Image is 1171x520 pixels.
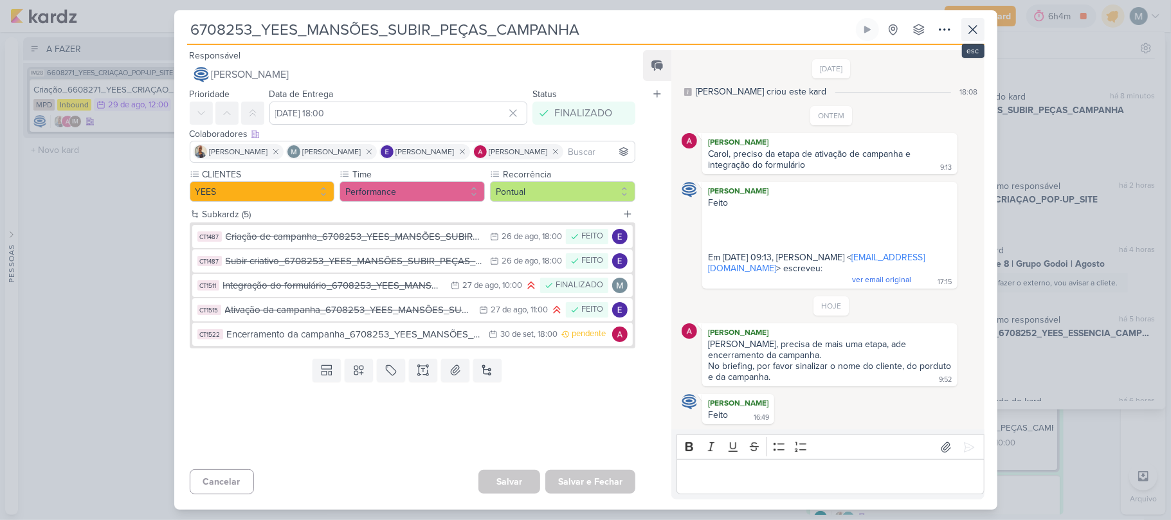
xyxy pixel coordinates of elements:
[556,279,603,292] div: FINALIZADO
[190,50,241,61] label: Responsável
[491,306,527,314] div: 27 de ago
[269,89,334,100] label: Data de Entrega
[960,86,978,98] div: 18:08
[190,63,636,86] button: [PERSON_NAME]
[612,229,628,244] img: Eduardo Quaresma
[192,323,633,346] button: CT1522 Encerramento da campanha_6708253_YEES_MANSÕES_SUBIR_PEÇAS_CAMPANHA 30 de set , 18:00 pendente
[676,459,984,494] div: Editor editing area: main
[708,252,925,274] a: [EMAIL_ADDRESS][DOMAIN_NAME]
[705,397,772,409] div: [PERSON_NAME]
[566,144,633,159] input: Buscar
[705,326,954,339] div: [PERSON_NAME]
[197,329,223,339] div: CT1522
[197,231,222,242] div: CT1487
[489,146,548,157] span: [PERSON_NAME]
[581,230,603,243] div: FEITO
[532,102,635,125] button: FINALIZADO
[538,233,562,241] div: , 18:00
[708,148,913,170] div: Carol, preciso da etapa de ativação de campanha e integração do formulário
[462,282,498,290] div: 27 de ago
[197,280,219,291] div: CT1511
[862,24,873,35] div: Ligar relógio
[696,85,826,98] div: [PERSON_NAME] criou este kard
[502,233,538,241] div: 26 de ago
[192,249,633,273] button: CT1487 Subir criativo_6708253_YEES_MANSÕES_SUBIR_PEÇAS_CAMPANHA 26 de ago , 18:00 FEITO
[192,298,633,321] button: CT1515 Ativação da campanha_6708253_YEES_MANSÕES_SUBIR_PEÇAS_CAMPANHA 27 de ago , 11:00 FEITO
[705,136,954,148] div: [PERSON_NAME]
[534,330,558,339] div: , 18:00
[940,375,952,385] div: 9:52
[201,168,335,181] label: CLIENTES
[612,253,628,269] img: Eduardo Quaresma
[381,145,394,158] img: Eduardo Quaresma
[190,89,230,100] label: Prioridade
[490,181,635,202] button: Pontual
[538,257,562,265] div: , 18:00
[190,469,254,494] button: Cancelar
[500,330,534,339] div: 30 de set
[197,305,221,315] div: CT1515
[581,303,603,316] div: FEITO
[754,413,769,423] div: 16:49
[223,278,445,293] div: Integração do formulário_6708253_YEES_MANSÕES_SUBIR_PEÇAS_CAMPANHA
[502,257,538,265] div: 26 de ago
[941,163,952,173] div: 9:13
[527,306,548,314] div: , 11:00
[194,67,209,82] img: Caroline Traven De Andrade
[351,168,485,181] label: Time
[962,44,985,58] div: esc
[340,181,485,202] button: Performance
[287,145,300,158] img: Mariana Amorim
[554,105,612,121] div: FINALIZADO
[612,278,628,293] img: Mariana Amorim
[212,67,289,82] span: [PERSON_NAME]
[682,394,697,409] img: Caroline Traven De Andrade
[502,168,635,181] label: Recorrência
[194,145,207,158] img: Iara Santos
[532,89,557,100] label: Status
[225,303,473,318] div: Ativação da campanha_6708253_YEES_MANSÕES_SUBIR_PEÇAS_CAMPANHA
[612,302,628,318] img: Eduardo Quaresma
[190,181,335,202] button: YEES
[682,133,697,148] img: Alessandra Gomes
[682,182,697,197] img: Caroline Traven De Andrade
[192,274,633,297] button: CT1511 Integração do formulário_6708253_YEES_MANSÕES_SUBIR_PEÇAS_CAMPANHA 27 de ago , 10:00 FINAL...
[612,327,628,342] img: Alessandra Gomes
[227,327,483,342] div: Encerramento da campanha_6708253_YEES_MANSÕES_SUBIR_PEÇAS_CAMPANHA
[682,323,697,339] img: Alessandra Gomes
[498,282,522,290] div: , 10:00
[526,279,536,292] div: Prioridade Alta
[474,145,487,158] img: Alessandra Gomes
[708,409,728,420] div: Feito
[303,146,361,157] span: [PERSON_NAME]
[187,18,853,41] input: Kard Sem Título
[708,361,954,382] div: No briefing, por favor sinalizar o nome do cliente, do porduto e da campanha.
[581,255,603,267] div: FEITO
[708,197,925,285] span: Feito Em [DATE] 09:13, [PERSON_NAME] < > escreveu:
[192,225,633,248] button: CT1487 Criação de campanha_6708253_YEES_MANSÕES_SUBIR_PEÇAS_CAMPANHA 26 de ago , 18:00 FEITO
[203,208,618,221] div: Subkardz (5)
[226,254,484,269] div: Subir criativo_6708253_YEES_MANSÕES_SUBIR_PEÇAS_CAMPANHA
[269,102,528,125] input: Select a date
[676,435,984,460] div: Editor toolbar
[708,339,951,361] div: [PERSON_NAME], precisa de mais uma etapa, ade encerramento da campanha.
[190,127,636,141] div: Colaboradores
[552,303,562,316] div: Prioridade Alta
[852,275,911,284] span: ver email original
[197,256,222,266] div: CT1487
[396,146,455,157] span: [PERSON_NAME]
[210,146,268,157] span: [PERSON_NAME]
[226,229,484,244] div: Criação de campanha_6708253_YEES_MANSÕES_SUBIR_PEÇAS_CAMPANHA
[938,277,952,287] div: 17:15
[705,184,954,197] div: [PERSON_NAME]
